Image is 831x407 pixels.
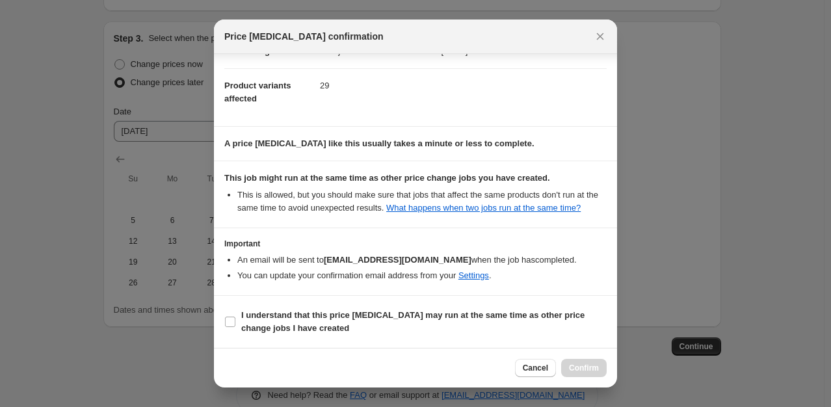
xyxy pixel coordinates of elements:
b: I understand that this price [MEDICAL_DATA] may run at the same time as other price change jobs I... [241,310,585,333]
li: You can update your confirmation email address from your . [237,269,607,282]
dd: 29 [320,68,607,103]
h3: Important [224,239,607,249]
b: This job might run at the same time as other price change jobs you have created. [224,173,550,183]
span: Price [MEDICAL_DATA] confirmation [224,30,384,43]
a: What happens when two jobs run at the same time? [386,203,581,213]
button: Cancel [515,359,556,377]
b: [EMAIL_ADDRESS][DOMAIN_NAME] [324,255,471,265]
li: This is allowed, but you should make sure that jobs that affect the same products don ' t run at ... [237,189,607,215]
a: Settings [458,270,489,280]
button: Close [591,27,609,46]
span: Cancel [523,363,548,373]
li: An email will be sent to when the job has completed . [237,254,607,267]
span: Product variants affected [224,81,291,103]
b: A price [MEDICAL_DATA] like this usually takes a minute or less to complete. [224,138,534,148]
